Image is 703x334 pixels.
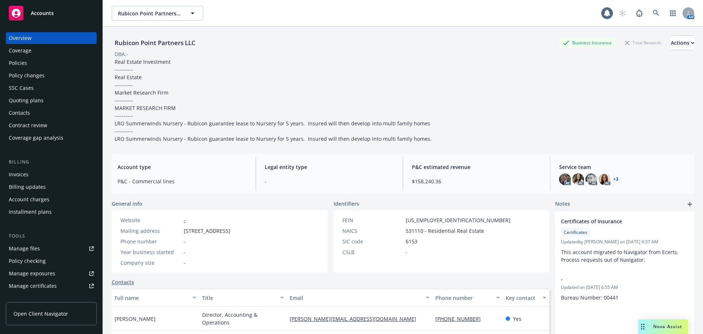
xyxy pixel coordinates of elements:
[6,3,97,23] a: Accounts
[9,194,49,205] div: Account charges
[503,289,549,307] button: Key contact
[6,132,97,144] a: Coverage gap analysis
[112,38,198,48] div: Rubicon Point Partners LLC
[265,163,394,171] span: Legal entity type
[334,200,359,208] span: Identifiers
[666,6,680,21] a: Switch app
[115,50,128,58] div: DBA: -
[120,259,181,267] div: Company size
[112,200,142,208] span: General info
[118,10,181,17] span: Rubicon Point Partners LLC
[615,6,630,21] a: Start snowing
[564,229,587,236] span: Certificates
[6,181,97,193] a: Billing updates
[6,268,97,279] a: Manage exposures
[287,289,432,307] button: Email
[342,227,403,235] div: NAICS
[432,289,502,307] button: Phone number
[6,57,97,69] a: Policies
[685,200,694,209] a: add
[6,206,97,218] a: Installment plans
[202,294,276,302] div: Title
[671,36,694,50] button: Actions
[120,238,181,245] div: Phone number
[406,216,510,224] span: [US_EMPLOYER_IDENTIFICATION_NUMBER]
[202,311,284,326] span: Director, Accounting & Operations
[120,248,181,256] div: Year business started
[559,163,688,171] span: Service team
[112,6,203,21] button: Rubicon Point Partners LLC
[115,294,188,302] div: Full name
[120,216,181,224] div: Website
[31,10,54,16] span: Accounts
[555,212,694,269] div: Certificates of InsuranceCertificatesUpdatedby [PERSON_NAME] on [DATE] 9:37 AMThis account migrat...
[561,249,680,263] span: This account migrated to Navigator from Ecerts. Process requests out of Navigator.
[290,294,421,302] div: Email
[9,243,40,254] div: Manage files
[6,169,97,180] a: Invoices
[118,163,247,171] span: Account type
[555,269,694,307] div: -Updated on [DATE] 6:55 AMBureau Number: 00441
[9,206,52,218] div: Installment plans
[585,173,597,185] img: photo
[613,177,618,181] a: +3
[112,289,199,307] button: Full name
[342,238,403,245] div: SIC code
[9,57,27,69] div: Policies
[9,293,46,304] div: Manage claims
[559,38,615,47] div: Business Insurance
[6,95,97,106] a: Quoting plans
[9,95,44,106] div: Quoting plans
[6,280,97,292] a: Manage certificates
[9,70,45,81] div: Policy changes
[632,6,647,21] a: Report a Bug
[412,163,541,171] span: P&C estimated revenue
[6,232,97,240] div: Tools
[621,38,665,47] div: Total Rewards
[559,173,571,185] img: photo
[9,268,55,279] div: Manage exposures
[118,177,247,185] span: P&C - Commercial lines
[6,158,97,166] div: Billing
[406,248,408,256] span: -
[9,120,47,131] div: Contract review
[342,248,403,256] div: CSLB
[120,227,181,235] div: Mailing address
[561,239,688,245] span: Updated by [PERSON_NAME] on [DATE] 9:37 AM
[6,120,97,131] a: Contract review
[555,200,570,209] span: Notes
[599,173,610,185] img: photo
[342,216,403,224] div: FEIN
[9,32,31,44] div: Overview
[653,323,682,330] span: Nova Assist
[561,217,669,225] span: Certificates of Insurance
[6,243,97,254] a: Manage files
[9,181,46,193] div: Billing updates
[9,132,63,144] div: Coverage gap analysis
[9,107,30,119] div: Contacts
[184,238,186,245] span: -
[9,280,57,292] div: Manage certificates
[184,248,186,256] span: -
[290,315,422,322] a: [PERSON_NAME][EMAIL_ADDRESS][DOMAIN_NAME]
[412,177,541,185] span: $158,240.36
[6,82,97,94] a: SSC Cases
[9,82,34,94] div: SSC Cases
[638,319,647,334] div: Drag to move
[6,107,97,119] a: Contacts
[649,6,663,21] a: Search
[561,294,618,301] span: Bureau Number: 00441
[199,289,287,307] button: Title
[115,58,432,142] span: Real Estate Investment ---------- Real Estate ---------- Market Research Firm ---------- MARKET R...
[265,177,394,185] span: -
[6,255,97,267] a: Policy checking
[9,255,46,267] div: Policy checking
[406,227,484,235] span: 531110 - Residential Real Estate
[561,275,669,283] span: -
[6,194,97,205] a: Account charges
[435,294,491,302] div: Phone number
[112,278,134,286] a: Contacts
[14,310,68,318] span: Open Client Navigator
